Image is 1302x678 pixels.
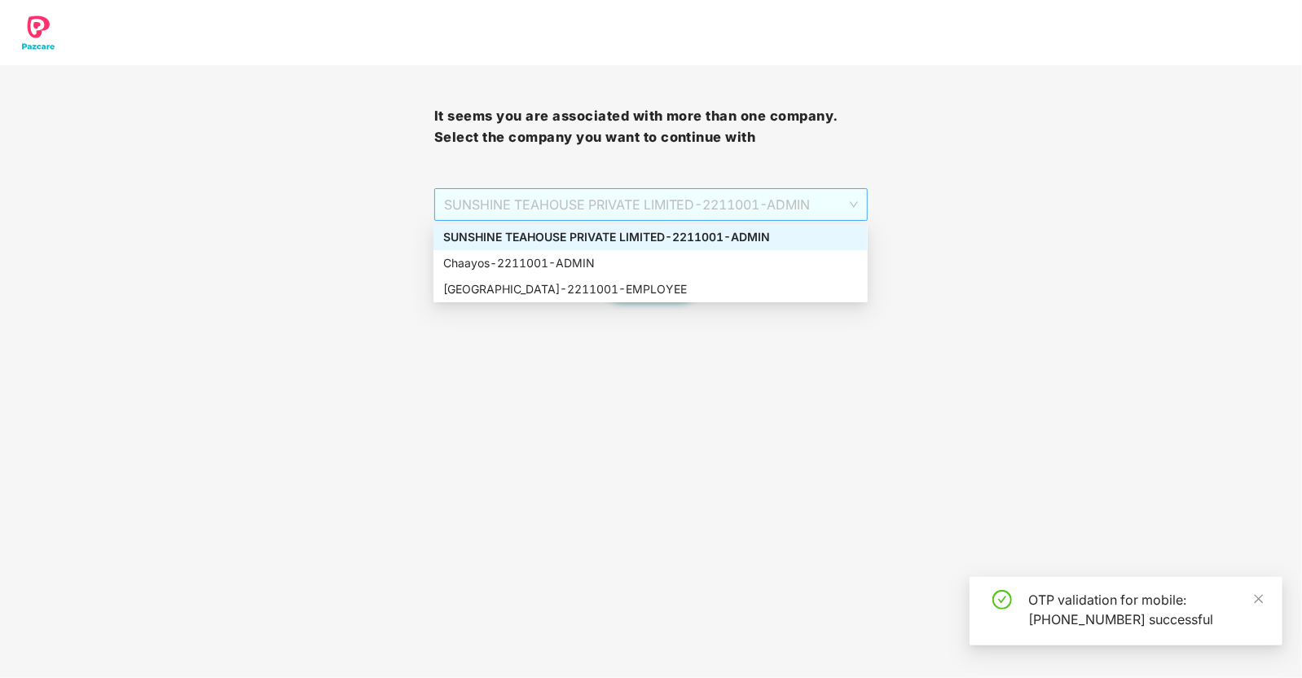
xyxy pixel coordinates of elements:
span: close [1253,593,1265,605]
h3: It seems you are associated with more than one company. Select the company you want to continue with [434,106,869,147]
div: SUNSHINE TEAHOUSE PRIVATE LIMITED - 2211001 - ADMIN [443,228,858,246]
div: Chaayos - 2211001 - ADMIN [443,254,858,272]
span: check-circle [992,590,1012,610]
div: [GEOGRAPHIC_DATA] - 2211001 - EMPLOYEE [443,280,858,298]
div: OTP validation for mobile: [PHONE_NUMBER] successful [1028,590,1263,629]
span: SUNSHINE TEAHOUSE PRIVATE LIMITED - 2211001 - ADMIN [444,189,859,220]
